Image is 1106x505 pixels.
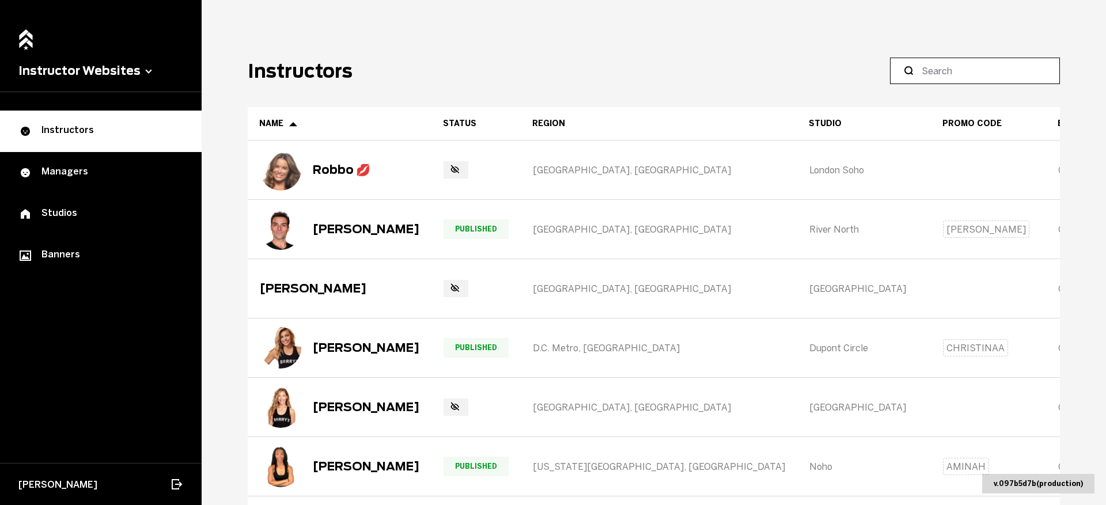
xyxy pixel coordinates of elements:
[1058,224,1086,235] span: 0 links
[797,107,931,141] th: Studio
[18,124,183,138] div: Instructors
[943,339,1008,357] span: CHRISTINAA
[16,23,36,48] a: Home
[260,386,301,428] img: Pam Aldridge
[931,107,1046,141] th: Toggle SortBy
[1058,402,1086,413] span: 0 links
[1058,461,1086,472] span: 0 links
[943,221,1029,238] span: [PERSON_NAME]
[248,60,353,82] h1: Instructors
[18,166,183,180] div: Managers
[260,282,366,295] div: [PERSON_NAME]
[164,472,189,497] button: Log out
[533,402,731,413] span: [GEOGRAPHIC_DATA], [GEOGRAPHIC_DATA]
[809,461,832,472] span: Noho
[533,165,731,176] span: [GEOGRAPHIC_DATA], [GEOGRAPHIC_DATA]
[248,107,431,141] th: Toggle SortBy
[444,219,509,239] span: Published
[943,458,989,476] span: AMINAH
[313,341,419,355] div: [PERSON_NAME]
[809,343,868,354] span: Dupont Circle
[533,461,785,472] span: [US_STATE][GEOGRAPHIC_DATA], [GEOGRAPHIC_DATA]
[18,249,183,263] div: Banners
[260,327,301,369] img: Christa Aiken
[260,149,301,191] img: Robbo 💋
[18,207,183,221] div: Studios
[922,64,1036,78] input: Search
[18,479,97,490] span: [PERSON_NAME]
[431,107,521,141] th: Toggle SortBy
[809,283,906,294] span: [GEOGRAPHIC_DATA]
[982,474,1094,493] div: v. 097b5d7b ( production )
[260,208,301,250] img: Derrick Agnoletti
[533,283,731,294] span: [GEOGRAPHIC_DATA], [GEOGRAPHIC_DATA]
[260,446,301,487] img: Aminah Ali
[1058,283,1086,294] span: 0 links
[533,224,731,235] span: [GEOGRAPHIC_DATA], [GEOGRAPHIC_DATA]
[18,64,183,78] button: Instructor Websites
[521,107,797,141] th: Region
[444,457,509,476] span: Published
[809,224,859,235] span: River North
[313,460,419,473] div: [PERSON_NAME]
[313,222,419,236] div: [PERSON_NAME]
[313,163,370,177] div: Robbo 💋
[533,343,680,354] span: D.C. Metro, [GEOGRAPHIC_DATA]
[444,338,509,358] span: Published
[809,402,906,413] span: [GEOGRAPHIC_DATA]
[313,400,419,414] div: [PERSON_NAME]
[1058,343,1086,354] span: 0 links
[1058,165,1086,176] span: 0 links
[809,165,864,176] span: London Soho
[259,119,420,128] div: Name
